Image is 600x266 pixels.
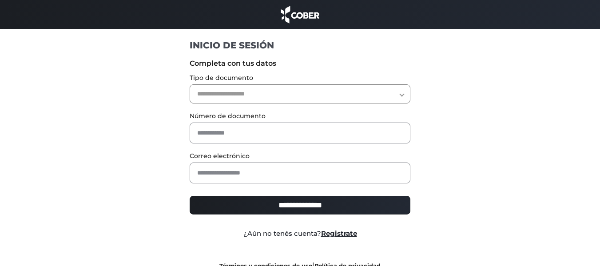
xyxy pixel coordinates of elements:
[190,58,410,69] label: Completa con tus datos
[190,73,410,83] label: Tipo de documento
[321,229,357,238] a: Registrate
[190,40,410,51] h1: INICIO DE SESIÓN
[183,229,417,239] div: ¿Aún no tenés cuenta?
[190,111,410,121] label: Número de documento
[278,4,322,24] img: cober_marca.png
[190,151,410,161] label: Correo electrónico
